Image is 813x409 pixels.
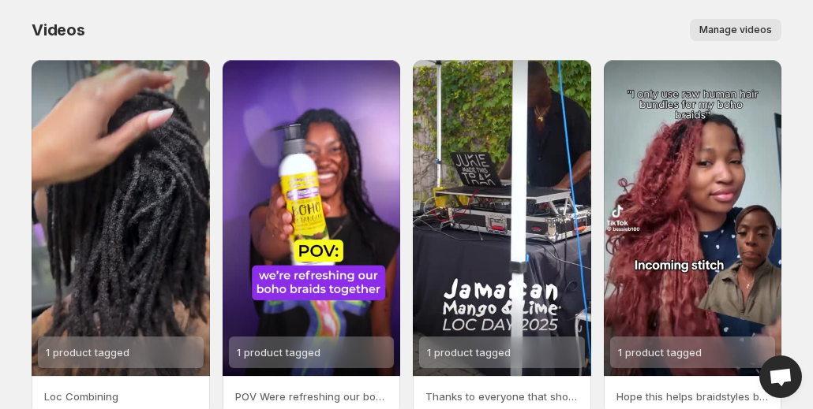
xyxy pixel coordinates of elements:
span: 1 product tagged [46,346,129,359]
p: Thanks to everyone that showed up and showed out with the Island Vibes for National Loc Day [425,389,579,404]
span: 1 product tagged [237,346,320,359]
span: 1 product tagged [618,346,702,359]
p: POV Were refreshing our boho braids together [235,389,388,404]
span: Manage videos [699,24,772,36]
button: Manage videos [690,19,781,41]
span: 1 product tagged [427,346,511,359]
p: Loc Combining [44,389,197,404]
p: Hope this helps braidstyles braidproducts productrecommendations productreccomendations productst... [616,389,770,404]
div: Open chat [759,355,802,398]
span: Videos [32,20,85,39]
